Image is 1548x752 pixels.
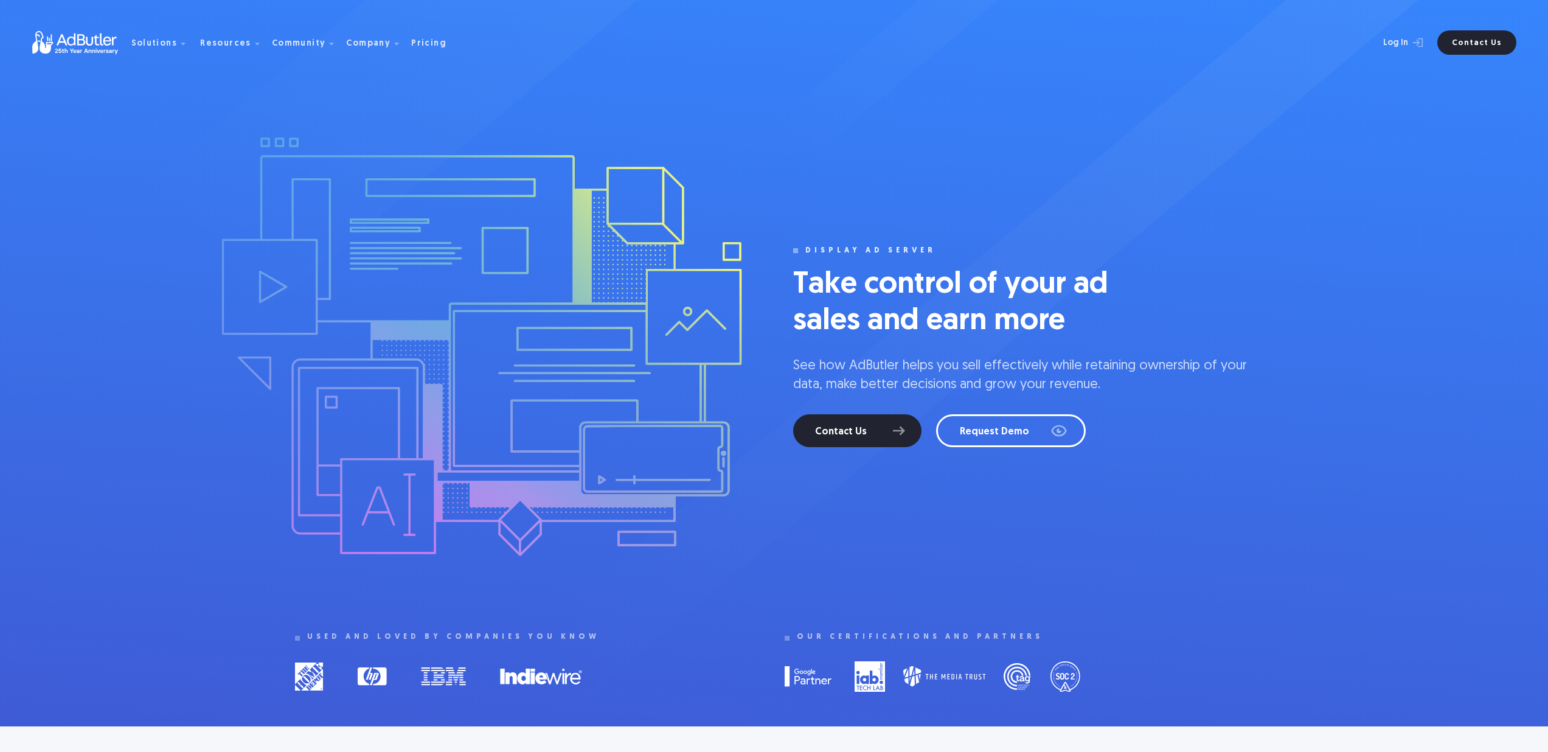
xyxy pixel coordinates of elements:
[346,40,390,48] div: Company
[307,633,600,641] div: used and loved by companies you know
[131,40,178,48] div: Solutions
[805,246,936,255] div: display ad server
[797,633,1043,641] div: Our certifications and partners
[1437,30,1516,55] a: Contact Us
[936,414,1086,447] a: Request Demo
[200,40,251,48] div: Resources
[793,267,1158,340] h1: Take control of your ad sales and earn more
[272,40,326,48] div: Community
[1351,30,1430,55] a: Log In
[411,37,456,48] a: Pricing
[411,40,446,48] div: Pricing
[793,357,1253,395] p: See how AdButler helps you sell effectively while retaining ownership of your data, make better d...
[793,414,922,447] a: Contact Us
